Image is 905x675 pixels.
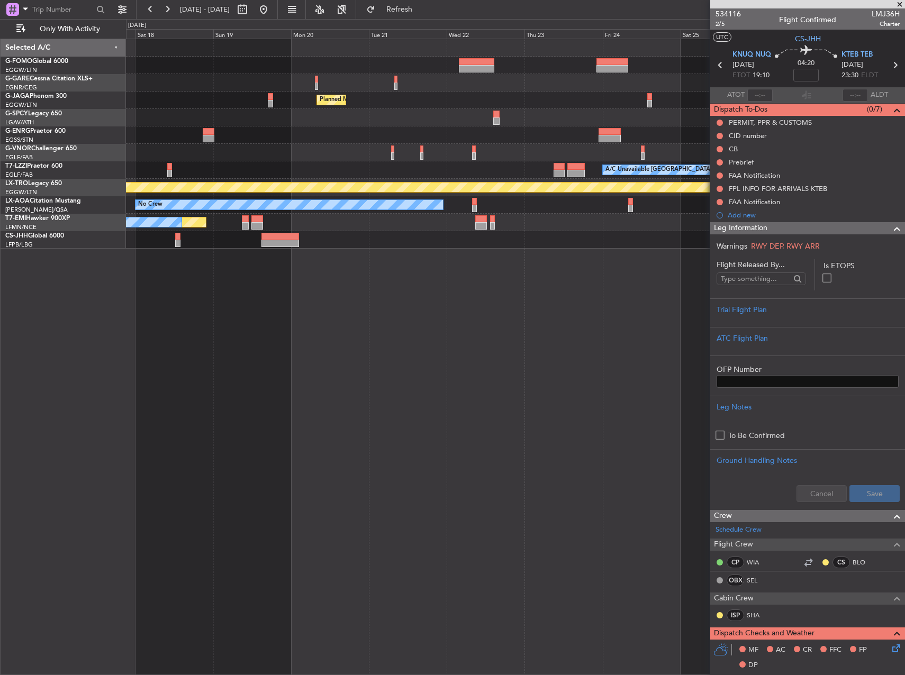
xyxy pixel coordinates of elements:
[747,89,773,102] input: --:--
[5,233,28,239] span: CS-JHH
[5,145,31,152] span: G-VNOR
[823,260,899,271] label: Is ETOPS
[798,58,815,69] span: 04:20
[729,197,780,206] div: FAA Notification
[751,241,820,251] span: RWY DEP, RWY ARR
[447,29,524,39] div: Wed 22
[138,197,162,213] div: No Crew
[681,29,758,39] div: Sat 25
[853,558,876,567] a: BLO
[5,206,68,214] a: [PERSON_NAME]/QSA
[524,29,602,39] div: Thu 23
[776,645,785,655] span: AC
[717,402,899,413] div: Leg Notes
[714,539,753,551] span: Flight Crew
[727,90,745,101] span: ATOT
[12,21,115,38] button: Only With Activity
[213,29,291,39] div: Sun 19
[732,60,754,70] span: [DATE]
[5,58,68,65] a: G-FOMOGlobal 6000
[747,576,771,585] a: SEL
[605,162,777,178] div: A/C Unavailable [GEOGRAPHIC_DATA] ([GEOGRAPHIC_DATA])
[714,104,767,116] span: Dispatch To-Dos
[5,153,33,161] a: EGLF/FAB
[871,90,888,101] span: ALDT
[291,29,369,39] div: Mon 20
[728,430,785,441] label: To Be Confirmed
[729,158,754,167] div: Prebrief
[32,2,93,17] input: Trip Number
[729,118,812,127] div: PERMIT, PPR & CUSTOMS
[829,645,841,655] span: FFC
[5,188,37,196] a: EGGW/LTN
[361,1,425,18] button: Refresh
[377,6,422,13] span: Refresh
[5,163,27,169] span: T7-LZZI
[180,5,230,14] span: [DATE] - [DATE]
[5,93,67,99] a: G-JAGAPhenom 300
[714,222,767,234] span: Leg Information
[5,111,62,117] a: G-SPCYLegacy 650
[5,118,34,126] a: LGAV/ATH
[5,111,28,117] span: G-SPCY
[5,101,37,109] a: EGGW/LTN
[732,50,771,60] span: KNUQ NUQ
[748,660,758,671] span: DP
[369,29,447,39] div: Tue 21
[729,184,827,193] div: FPL INFO FOR ARRIVALS KTEB
[5,171,33,179] a: EGLF/FAB
[727,557,744,568] div: CP
[859,645,867,655] span: FP
[717,259,806,270] span: Flight Released By...
[714,627,815,640] span: Dispatch Checks and Weather
[753,70,770,81] span: 19:10
[5,84,37,92] a: EGNR/CEG
[717,304,899,315] div: Trial Flight Plan
[5,58,32,65] span: G-FOMO
[747,610,771,620] a: SHA
[832,557,850,568] div: CS
[803,645,812,655] span: CR
[861,70,878,81] span: ELDT
[5,66,37,74] a: EGGW/LTN
[128,21,146,30] div: [DATE]
[28,25,112,33] span: Only With Activity
[5,76,30,82] span: G-GARE
[795,33,821,44] span: CS-JHH
[5,145,77,152] a: G-VNORChallenger 650
[5,76,93,82] a: G-GARECessna Citation XLS+
[717,333,899,344] div: ATC Flight Plan
[727,609,744,621] div: ISP
[5,128,66,134] a: G-ENRGPraetor 600
[714,592,754,605] span: Cabin Crew
[5,180,62,187] a: LX-TROLegacy 650
[872,20,900,29] span: Charter
[747,558,771,567] a: WIA
[5,163,62,169] a: T7-LZZIPraetor 600
[872,8,900,20] span: LMJ36H
[5,215,70,222] a: T7-EMIHawker 900XP
[716,8,741,20] span: 534116
[5,223,37,231] a: LFMN/NCE
[867,104,882,115] span: (0/7)
[729,144,738,153] div: CB
[135,29,213,39] div: Sat 18
[603,29,681,39] div: Fri 24
[841,50,873,60] span: KTEB TEB
[5,241,33,249] a: LFPB/LBG
[710,241,905,252] div: Warnings
[721,271,790,287] input: Type something...
[5,233,64,239] a: CS-JHHGlobal 6000
[841,60,863,70] span: [DATE]
[320,92,486,108] div: Planned Maint [GEOGRAPHIC_DATA] ([GEOGRAPHIC_DATA])
[841,70,858,81] span: 23:30
[5,215,26,222] span: T7-EMI
[5,180,28,187] span: LX-TRO
[713,32,731,42] button: UTC
[5,198,30,204] span: LX-AOA
[5,128,30,134] span: G-ENRG
[779,14,836,25] div: Flight Confirmed
[5,136,33,144] a: EGSS/STN
[729,131,767,140] div: CID number
[716,20,741,29] span: 2/5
